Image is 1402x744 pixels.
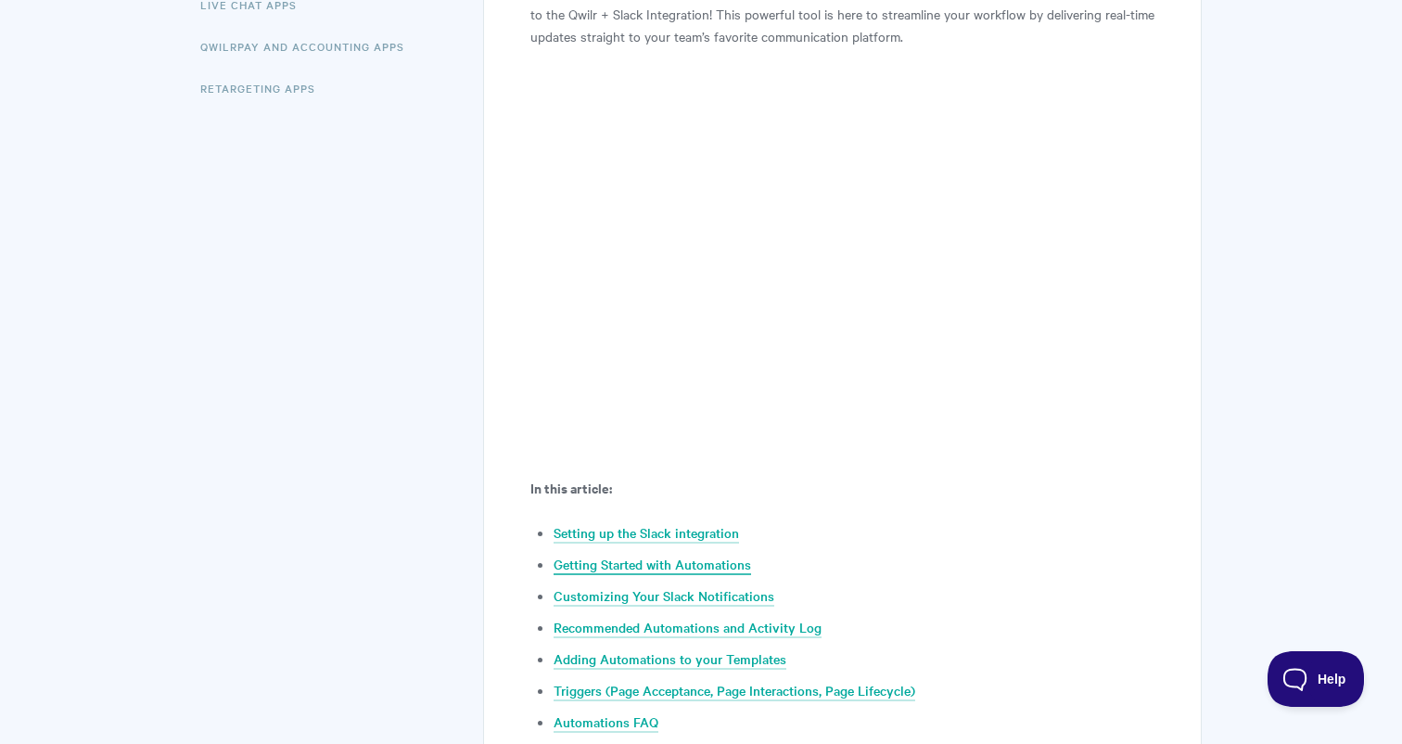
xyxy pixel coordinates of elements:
[554,649,786,670] a: Adding Automations to your Templates
[554,681,915,701] a: Triggers (Page Acceptance, Page Interactions, Page Lifecycle)
[200,70,329,107] a: Retargeting Apps
[554,712,658,733] a: Automations FAQ
[530,478,612,497] b: In this article:
[554,523,739,544] a: Setting up the Slack integration
[554,618,822,638] a: Recommended Automations and Activity Log
[200,28,418,65] a: QwilrPay and Accounting Apps
[554,555,751,575] a: Getting Started with Automations
[1268,651,1365,707] iframe: Toggle Customer Support
[554,586,774,607] a: Customizing Your Slack Notifications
